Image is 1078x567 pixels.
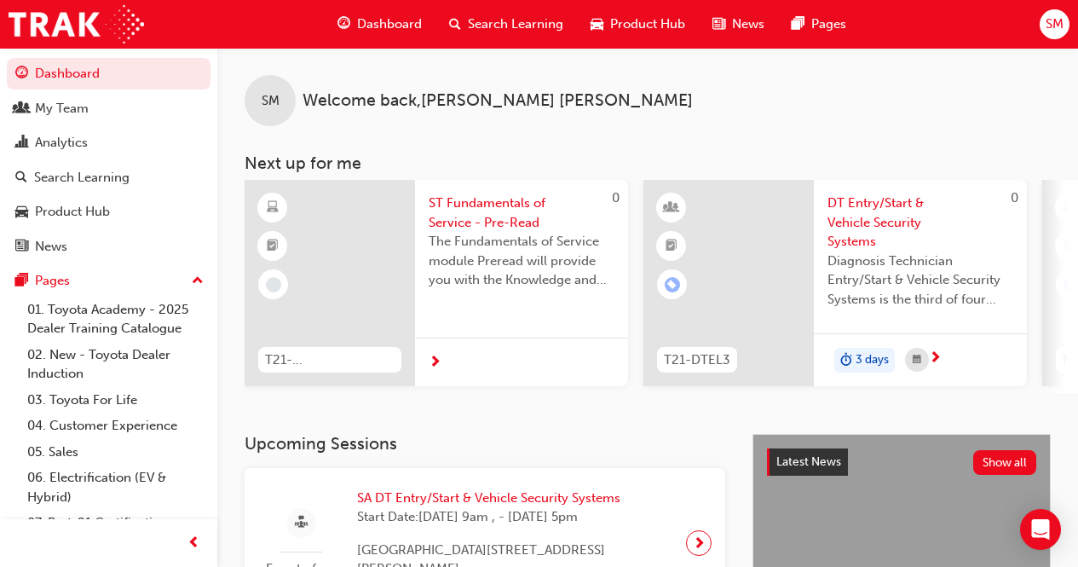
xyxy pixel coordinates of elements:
span: T21-STFOS_PRE_READ [265,350,395,370]
div: Analytics [35,133,88,153]
span: car-icon [15,205,28,220]
span: Pages [811,14,846,34]
span: duration-icon [840,350,852,372]
span: sessionType_FACE_TO_FACE-icon [295,512,308,534]
a: search-iconSearch Learning [435,7,577,42]
span: 0 [612,190,620,205]
span: ST Fundamentals of Service - Pre-Read [429,194,614,232]
span: guage-icon [15,67,28,82]
span: The Fundamentals of Service module Preread will provide you with the Knowledge and Understanding ... [429,232,614,290]
span: 3 days [856,350,889,370]
span: people-icon [15,101,28,117]
a: Search Learning [7,162,210,194]
button: Pages [7,265,210,297]
span: Latest News [776,454,841,469]
h3: Upcoming Sessions [245,434,725,454]
a: 05. Sales [20,439,210,466]
span: Product Hub [610,14,685,34]
img: Trak [9,5,144,43]
h3: Next up for me [217,153,1078,173]
a: 01. Toyota Academy - 2025 Dealer Training Catalogue [20,297,210,342]
span: learningRecordVerb_ENROLL-icon [665,277,680,292]
span: up-icon [192,270,204,292]
a: Dashboard [7,58,210,90]
span: learningResourceType_ELEARNING-icon [1064,197,1076,219]
a: 06. Electrification (EV & Hybrid) [20,465,210,510]
span: News [732,14,764,34]
a: car-iconProduct Hub [577,7,699,42]
span: DT Entry/Start & Vehicle Security Systems [827,194,1013,252]
span: news-icon [712,14,725,35]
span: guage-icon [337,14,350,35]
a: Product Hub [7,196,210,228]
div: Product Hub [35,202,110,222]
a: News [7,231,210,263]
span: learningResourceType_INSTRUCTOR_LED-icon [666,197,677,219]
span: prev-icon [187,533,200,554]
span: learningRecordVerb_NONE-icon [266,277,281,292]
span: SM [1046,14,1064,34]
button: DashboardMy TeamAnalyticsSearch LearningProduct HubNews [7,55,210,265]
span: Search Learning [468,14,563,34]
span: next-icon [429,356,441,371]
span: car-icon [591,14,603,35]
div: Open Intercom Messenger [1020,509,1061,550]
div: Pages [35,271,70,291]
span: Welcome back , [PERSON_NAME] [PERSON_NAME] [303,91,693,111]
span: Diagnosis Technician Entry/Start & Vehicle Security Systems is the third of four Electrical modul... [827,252,1013,310]
a: Latest NewsShow all [767,448,1036,476]
span: pages-icon [15,274,28,289]
span: booktick-icon [1064,235,1076,257]
button: SM [1040,9,1069,39]
a: 03. Toyota For Life [20,387,210,414]
div: Search Learning [34,168,130,188]
span: SM [262,91,280,111]
a: news-iconNews [699,7,778,42]
button: Show all [973,450,1037,475]
a: My Team [7,93,210,124]
span: 0 [1011,190,1018,205]
span: news-icon [15,240,28,255]
span: search-icon [449,14,461,35]
a: 07. Parts21 Certification [20,510,210,536]
span: learningResourceType_ELEARNING-icon [267,197,279,219]
span: booktick-icon [666,235,677,257]
span: Start Date: [DATE] 9am , - [DATE] 5pm [357,507,672,527]
a: 0T21-DTEL3DT Entry/Start & Vehicle Security SystemsDiagnosis Technician Entry/Start & Vehicle Sec... [643,180,1027,386]
span: chart-icon [15,136,28,151]
a: Analytics [7,127,210,159]
span: Dashboard [357,14,422,34]
a: guage-iconDashboard [324,7,435,42]
a: pages-iconPages [778,7,860,42]
span: next-icon [693,531,706,555]
span: search-icon [15,171,27,186]
div: My Team [35,99,89,119]
span: SA DT Entry/Start & Vehicle Security Systems [357,489,672,508]
span: pages-icon [792,14,804,35]
span: booktick-icon [267,235,279,257]
span: T21-DTEL3 [664,350,730,370]
a: 0T21-STFOS_PRE_READST Fundamentals of Service - Pre-ReadThe Fundamentals of Service module Prerea... [245,180,628,386]
a: 04. Customer Experience [20,413,210,439]
a: 02. New - Toyota Dealer Induction [20,342,210,387]
span: next-icon [929,351,942,367]
div: News [35,237,67,257]
span: calendar-icon [913,350,921,371]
